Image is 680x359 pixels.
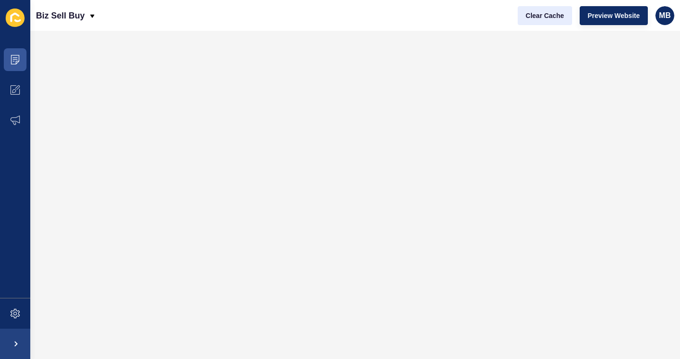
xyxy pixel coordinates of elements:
[526,11,564,20] span: Clear Cache
[518,6,572,25] button: Clear Cache
[580,6,648,25] button: Preview Website
[588,11,640,20] span: Preview Website
[659,11,671,20] span: MB
[36,4,85,27] p: Biz Sell Buy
